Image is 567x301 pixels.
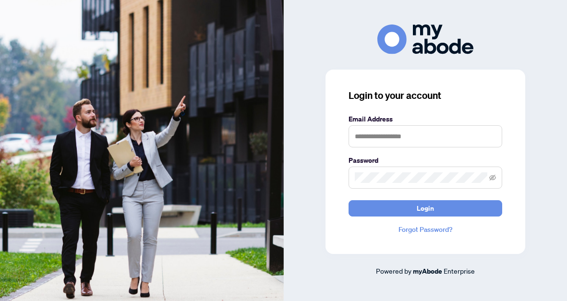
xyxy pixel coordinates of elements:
[376,266,411,275] span: Powered by
[349,224,502,235] a: Forgot Password?
[349,89,502,102] h3: Login to your account
[349,114,502,124] label: Email Address
[349,200,502,217] button: Login
[489,174,496,181] span: eye-invisible
[417,201,434,216] span: Login
[349,155,502,166] label: Password
[444,266,475,275] span: Enterprise
[377,24,473,54] img: ma-logo
[413,266,442,277] a: myAbode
